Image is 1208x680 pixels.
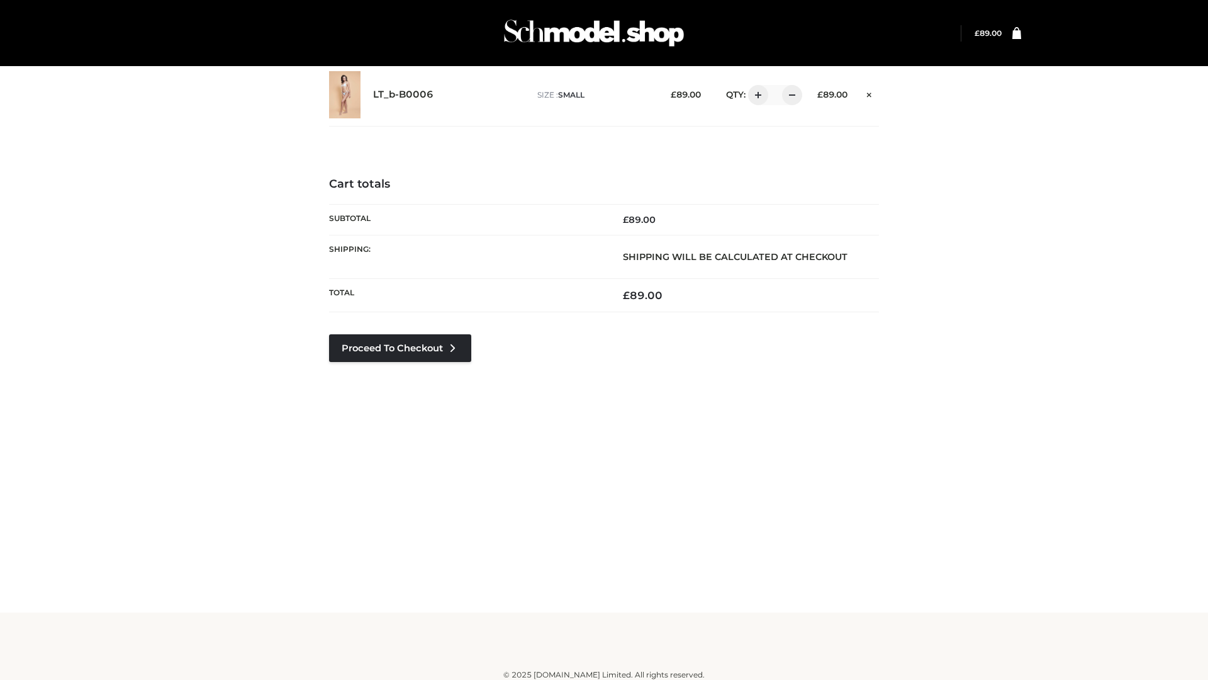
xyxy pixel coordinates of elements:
[373,89,433,101] a: LT_b-B0006
[623,251,847,263] strong: Shipping will be calculated at checkout
[975,28,980,38] span: £
[329,235,604,278] th: Shipping:
[817,89,847,99] bdi: 89.00
[713,85,798,105] div: QTY:
[623,214,656,225] bdi: 89.00
[558,90,584,99] span: SMALL
[329,279,604,312] th: Total
[671,89,701,99] bdi: 89.00
[817,89,823,99] span: £
[329,178,879,191] h4: Cart totals
[623,289,663,302] bdi: 89.00
[975,28,1002,38] bdi: 89.00
[329,204,604,235] th: Subtotal
[671,89,676,99] span: £
[329,334,471,362] a: Proceed to Checkout
[623,214,629,225] span: £
[500,8,688,58] img: Schmodel Admin 964
[623,289,630,302] span: £
[860,85,879,101] a: Remove this item
[329,71,361,118] img: LT_b-B0006 - SMALL
[537,89,651,101] p: size :
[975,28,1002,38] a: £89.00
